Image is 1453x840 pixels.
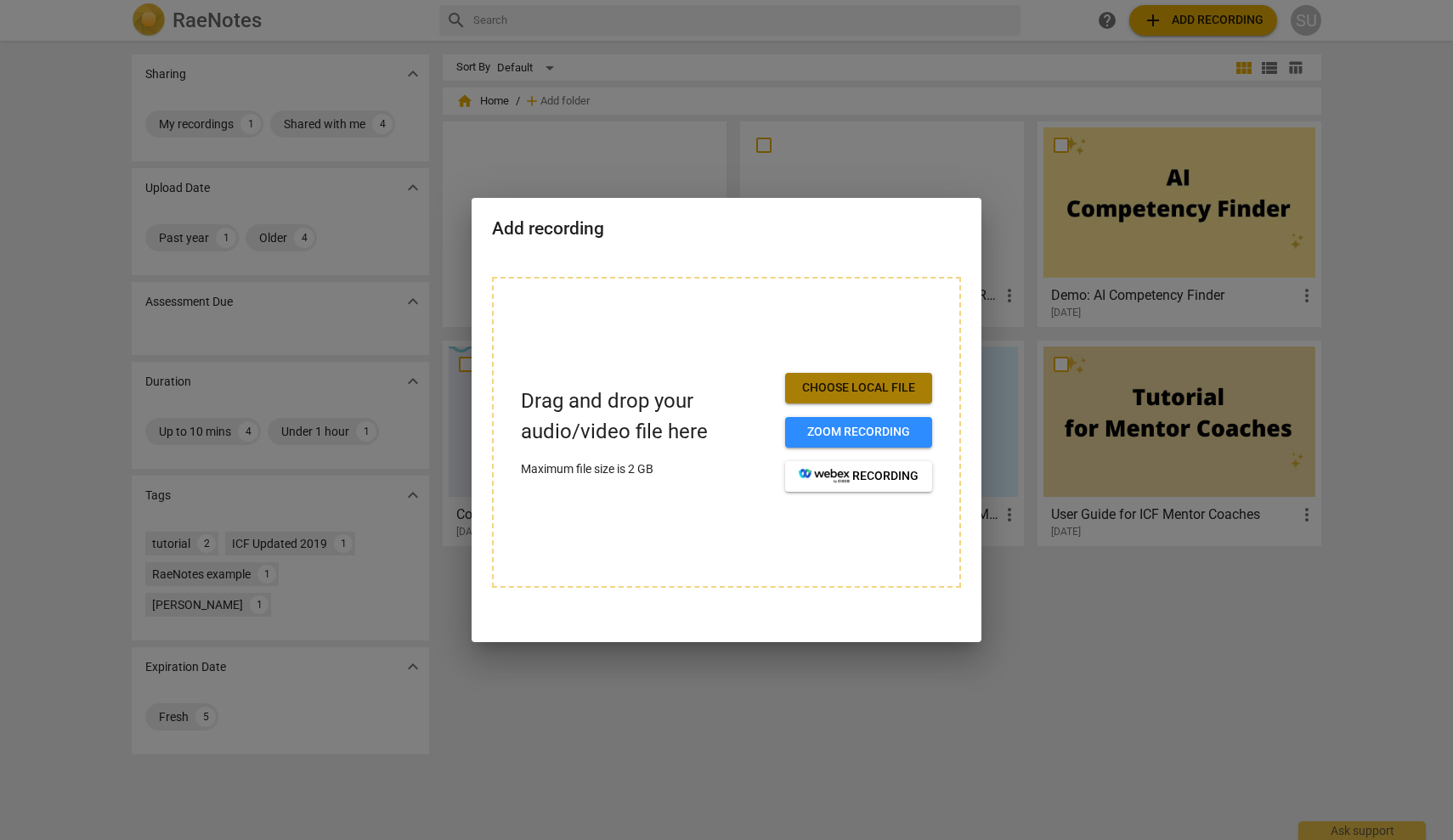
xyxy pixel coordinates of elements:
span: recording [799,468,919,485]
button: Zoom recording [785,417,932,448]
h2: Add recording [492,218,961,240]
button: recording [785,461,932,492]
p: Maximum file size is 2 GB [521,460,772,478]
button: Choose local file [785,373,932,403]
span: Zoom recording [799,424,919,441]
span: Choose local file [799,380,919,397]
p: Drag and drop your audio/video file here [521,386,772,446]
